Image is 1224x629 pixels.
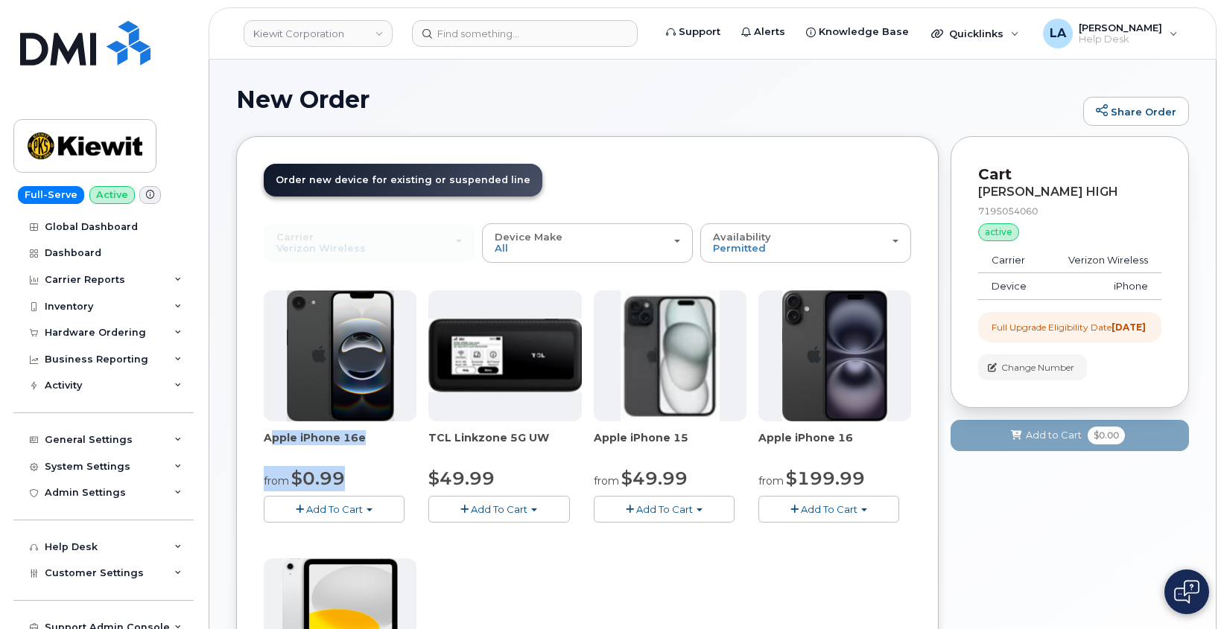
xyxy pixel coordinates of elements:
img: iphone_16_plus.png [782,290,887,421]
div: Apple iPhone 16e [264,430,416,460]
img: linkzone5g.png [428,319,581,393]
div: Apple iPhone 16 [758,430,911,460]
span: Add To Cart [801,503,857,515]
td: iPhone [1045,273,1161,300]
a: Share Order [1083,97,1189,127]
span: $49.99 [428,467,495,489]
span: $199.99 [786,467,865,489]
span: Change Number [1001,361,1074,374]
span: Add To Cart [636,503,693,515]
td: Device [978,273,1045,300]
div: Full Upgrade Eligibility Date [992,321,1146,333]
span: $49.99 [621,467,688,489]
div: TCL Linkzone 5G UW [428,430,581,460]
td: Carrier [978,247,1045,274]
span: Add To Cart [471,503,527,515]
td: Verizon Wireless [1045,247,1161,274]
small: from [594,474,619,488]
span: Add to Cart [1026,428,1082,442]
span: Device Make [495,231,562,243]
span: $0.00 [1088,427,1125,444]
h1: New Order [236,86,1076,112]
div: Apple iPhone 15 [594,430,746,460]
button: Add To Cart [594,496,735,522]
strong: [DATE] [1112,322,1146,333]
button: Add To Cart [264,496,405,522]
div: 7195054060 [978,205,1161,217]
span: Availability [713,231,771,243]
button: Change Number [978,354,1087,380]
img: Open chat [1174,580,1199,604]
button: Add To Cart [428,496,569,522]
button: Device Make All [482,223,693,262]
button: Add To Cart [758,496,899,522]
span: Permitted [713,242,766,254]
span: $0.99 [291,467,345,489]
div: [PERSON_NAME] HIGH [978,185,1161,199]
span: Order new device for existing or suspended line [276,174,530,185]
small: from [264,474,289,488]
button: Availability Permitted [700,223,911,262]
img: iphone16e.png [287,290,394,421]
span: Add To Cart [306,503,363,515]
small: from [758,474,784,488]
button: Add to Cart $0.00 [951,420,1189,450]
span: All [495,242,508,254]
div: active [978,223,1019,241]
img: iphone15.jpg [621,290,720,421]
p: Cart [978,164,1161,185]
